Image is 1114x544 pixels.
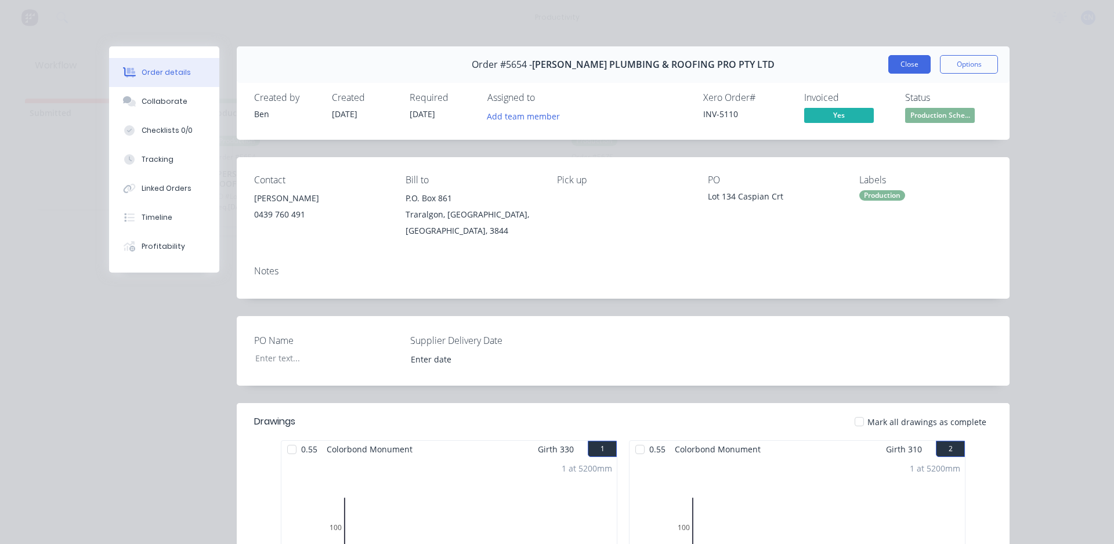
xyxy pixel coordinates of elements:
div: Required [410,92,473,103]
div: Pick up [557,175,690,186]
button: Options [940,55,998,74]
div: Lot 134 Caspian Crt [708,190,841,206]
button: Add team member [487,108,566,124]
button: Collaborate [109,87,219,116]
input: Enter date [403,350,547,368]
button: Add team member [481,108,566,124]
div: Bill to [406,175,538,186]
button: 2 [936,441,965,457]
div: [PERSON_NAME] [254,190,387,206]
div: Profitability [142,241,185,252]
div: Production [859,190,905,201]
span: Girth 330 [538,441,574,458]
div: INV-5110 [703,108,790,120]
div: Collaborate [142,96,187,107]
div: Timeline [142,212,172,223]
button: Order details [109,58,219,87]
div: P.O. Box 861Traralgon, [GEOGRAPHIC_DATA], [GEOGRAPHIC_DATA], 3844 [406,190,538,239]
button: 1 [588,441,617,457]
label: PO Name [254,333,399,347]
div: Notes [254,266,992,277]
span: Girth 310 [886,441,922,458]
button: Checklists 0/0 [109,116,219,145]
button: Tracking [109,145,219,174]
div: 1 at 5200mm [910,462,960,474]
div: Tracking [142,154,173,165]
div: [PERSON_NAME]0439 760 491 [254,190,387,227]
div: P.O. Box 861 [406,190,538,206]
span: [DATE] [410,108,435,119]
div: 0439 760 491 [254,206,387,223]
button: Timeline [109,203,219,232]
span: Production Sche... [905,108,975,122]
span: 0.55 [296,441,322,458]
span: Yes [804,108,874,122]
div: Checklists 0/0 [142,125,193,136]
div: Ben [254,108,318,120]
div: Contact [254,175,387,186]
button: Close [888,55,931,74]
div: Xero Order # [703,92,790,103]
div: Created by [254,92,318,103]
div: Traralgon, [GEOGRAPHIC_DATA], [GEOGRAPHIC_DATA], 3844 [406,206,538,239]
div: Created [332,92,396,103]
span: Order #5654 - [472,59,532,70]
div: Drawings [254,415,295,429]
button: Linked Orders [109,174,219,203]
span: [PERSON_NAME] PLUMBING & ROOFING PRO PTY LTD [532,59,775,70]
label: Supplier Delivery Date [410,333,555,347]
div: Invoiced [804,92,891,103]
div: Labels [859,175,992,186]
div: Linked Orders [142,183,191,194]
button: Profitability [109,232,219,261]
div: 1 at 5200mm [562,462,612,474]
span: Colorbond Monument [322,441,417,458]
div: PO [708,175,841,186]
span: [DATE] [332,108,357,119]
span: Mark all drawings as complete [867,416,986,428]
button: Production Sche... [905,108,975,125]
div: Order details [142,67,191,78]
span: 0.55 [645,441,670,458]
span: Colorbond Monument [670,441,765,458]
div: Assigned to [487,92,603,103]
div: Status [905,92,992,103]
